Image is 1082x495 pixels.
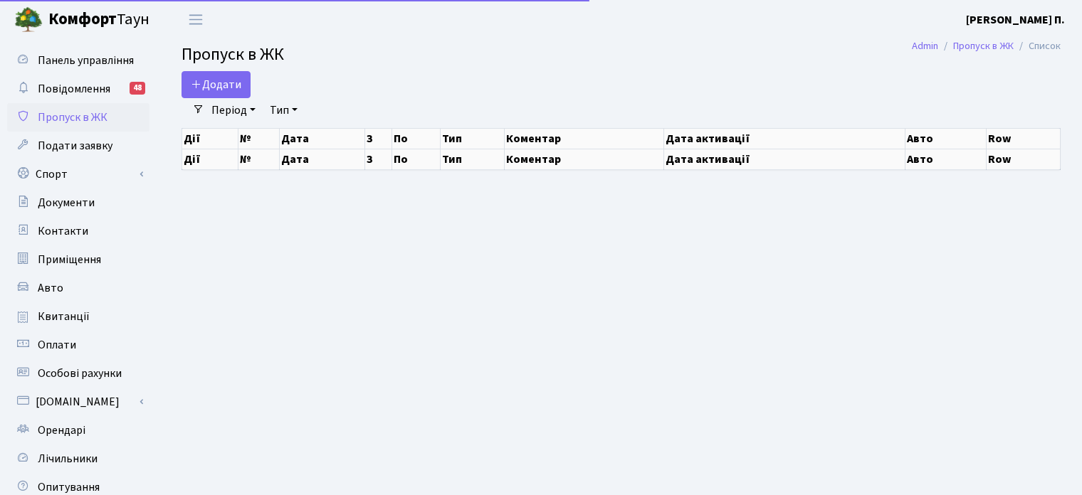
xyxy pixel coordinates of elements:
[38,110,107,125] span: Пропуск в ЖК
[966,11,1065,28] a: [PERSON_NAME] П.
[130,82,145,95] div: 48
[7,359,149,388] a: Особові рахунки
[38,337,76,353] span: Оплати
[364,149,392,169] th: З
[38,138,112,154] span: Подати заявку
[48,8,149,32] span: Таун
[987,128,1061,149] th: Row
[7,388,149,416] a: [DOMAIN_NAME]
[191,77,241,92] span: Додати
[912,38,938,53] a: Admin
[7,274,149,302] a: Авто
[966,12,1065,28] b: [PERSON_NAME] П.
[38,422,85,438] span: Орендарі
[38,53,134,68] span: Панель управління
[38,280,63,296] span: Авто
[38,479,100,495] span: Опитування
[38,309,90,324] span: Квитанції
[441,149,505,169] th: Тип
[238,128,279,149] th: №
[7,103,149,132] a: Пропуск в ЖК
[891,31,1082,61] nav: breadcrumb
[7,331,149,359] a: Оплати
[7,445,149,473] a: Лічильники
[279,149,364,169] th: Дата
[1014,38,1061,54] li: Список
[392,128,440,149] th: По
[182,42,284,67] span: Пропуск в ЖК
[182,71,251,98] a: Додати
[38,252,101,267] span: Приміщення
[392,149,440,169] th: По
[206,98,261,122] a: Період
[7,160,149,188] a: Спорт
[279,128,364,149] th: Дата
[664,149,905,169] th: Дата активації
[905,149,987,169] th: Авто
[7,188,149,217] a: Документи
[7,302,149,331] a: Квитанції
[7,46,149,75] a: Панель управління
[987,149,1061,169] th: Row
[38,223,88,239] span: Контакти
[7,217,149,245] a: Контакти
[182,128,238,149] th: Дії
[664,128,905,149] th: Дата активації
[238,149,279,169] th: №
[364,128,392,149] th: З
[7,132,149,160] a: Подати заявку
[505,149,664,169] th: Коментар
[7,245,149,274] a: Приміщення
[38,451,98,467] span: Лічильники
[38,366,122,381] span: Особові рахунки
[38,81,110,97] span: Повідомлення
[7,75,149,103] a: Повідомлення48
[441,128,505,149] th: Тип
[14,6,43,34] img: logo.png
[178,8,214,31] button: Переключити навігацію
[505,128,664,149] th: Коментар
[953,38,1014,53] a: Пропуск в ЖК
[48,8,117,31] b: Комфорт
[38,195,95,211] span: Документи
[182,149,238,169] th: Дії
[264,98,303,122] a: Тип
[7,416,149,445] a: Орендарі
[905,128,987,149] th: Авто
